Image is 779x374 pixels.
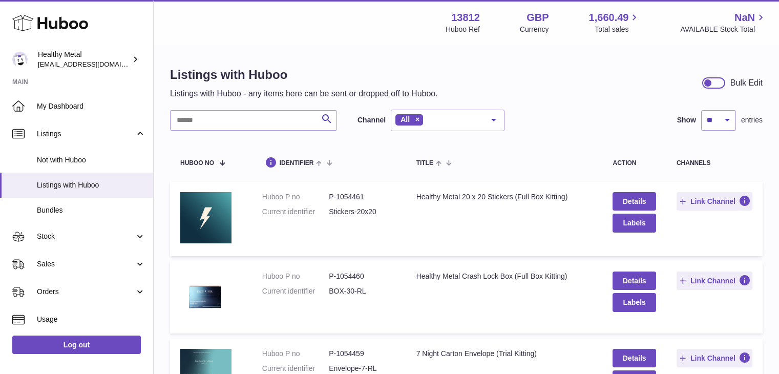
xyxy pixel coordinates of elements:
button: Link Channel [677,272,752,290]
dd: BOX-30-RL [329,286,395,296]
dd: P-1054459 [329,349,395,359]
div: Healthy Metal Crash Lock Box (Full Box Kitting) [416,272,593,281]
dt: Current identifier [262,207,329,217]
span: Listings [37,129,135,139]
span: Bundles [37,205,145,215]
span: entries [741,115,763,125]
p: Listings with Huboo - any items here can be sent or dropped off to Huboo. [170,88,438,99]
button: Labels [613,293,656,311]
span: Link Channel [690,197,735,206]
dd: P-1054460 [329,272,395,281]
div: Healthy Metal 20 x 20 Stickers (Full Box Kitting) [416,192,593,202]
span: identifier [280,160,314,167]
button: Link Channel [677,349,752,367]
span: Orders [37,287,135,297]
span: Not with Huboo [37,155,145,165]
img: internalAdmin-13812@internal.huboo.com [12,52,28,67]
span: Stock [37,232,135,241]
dt: Current identifier [262,286,329,296]
dd: Envelope-7-RL [329,364,395,373]
dd: Stickers-20x20 [329,207,395,217]
span: 1,660.49 [589,11,629,25]
span: Link Channel [690,354,735,363]
span: Total sales [595,25,640,34]
span: Huboo no [180,160,214,167]
dt: Huboo P no [262,349,329,359]
span: [EMAIL_ADDRESS][DOMAIN_NAME] [38,60,151,68]
button: Labels [613,214,656,232]
a: Details [613,272,656,290]
label: Show [677,115,696,125]
a: Log out [12,336,141,354]
span: My Dashboard [37,101,145,111]
span: Usage [37,315,145,324]
img: Healthy Metal Crash Lock Box (Full Box Kitting) [180,272,231,321]
a: Details [613,349,656,367]
img: Healthy Metal 20 x 20 Stickers (Full Box Kitting) [180,192,231,243]
span: All [401,115,410,123]
dt: Huboo P no [262,192,329,202]
button: Link Channel [677,192,752,211]
span: Link Channel [690,276,735,285]
dt: Current identifier [262,364,329,373]
span: AVAILABLE Stock Total [680,25,767,34]
dt: Huboo P no [262,272,329,281]
a: Details [613,192,656,211]
span: Listings with Huboo [37,180,145,190]
a: NaN AVAILABLE Stock Total [680,11,767,34]
div: Currency [520,25,549,34]
div: channels [677,160,752,167]
strong: 13812 [451,11,480,25]
dd: P-1054461 [329,192,395,202]
span: Sales [37,259,135,269]
label: Channel [357,115,386,125]
strong: GBP [527,11,549,25]
div: Healthy Metal [38,50,130,69]
div: action [613,160,656,167]
div: Bulk Edit [730,77,763,89]
div: Huboo Ref [446,25,480,34]
span: NaN [734,11,755,25]
div: 7 Night Carton Envelope (Trial Kitting) [416,349,593,359]
a: 1,660.49 Total sales [589,11,641,34]
h1: Listings with Huboo [170,67,438,83]
span: title [416,160,433,167]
